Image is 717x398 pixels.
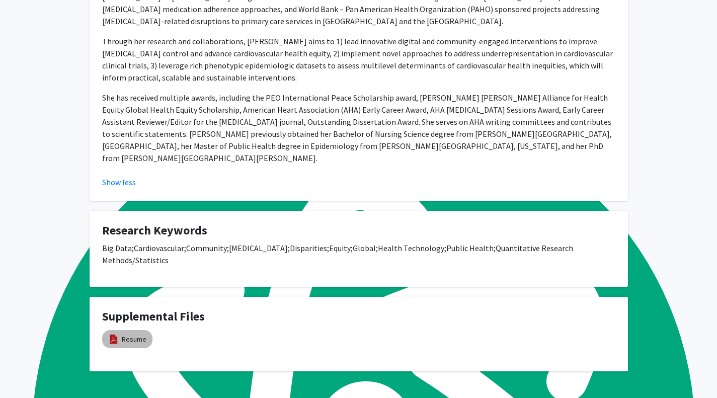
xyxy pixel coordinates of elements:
iframe: Chat [8,353,43,390]
h4: Supplemental Files [102,309,615,324]
span: Health Technology; [378,243,446,253]
span: Equity; [329,243,353,253]
span: Disparities; [290,243,329,253]
p: She has received multiple awards, including the PEO International Peace Scholarship award, [PERSO... [102,92,615,164]
h4: Research Keywords [102,223,615,238]
p: Big Data; [102,242,615,266]
span: Global; [353,243,378,253]
a: Resume [122,334,146,345]
span: Cardiovascular; [134,243,186,253]
img: pdf_icon.png [108,334,119,345]
span: Quantitative Research Methods/Statistics [102,243,575,265]
span: Community; [186,243,229,253]
span: Public Health; [446,243,496,253]
p: Through her research and collaborations, [PERSON_NAME] aims to 1) lead innovative digital and com... [102,35,615,84]
span: [MEDICAL_DATA]; [229,243,290,253]
button: Show less [102,176,136,188]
